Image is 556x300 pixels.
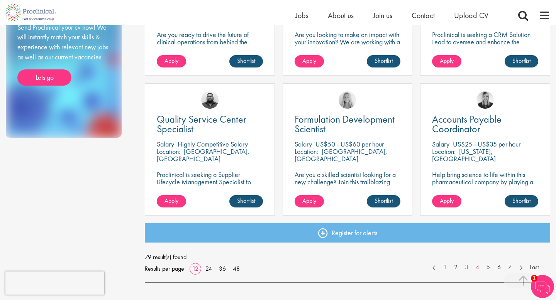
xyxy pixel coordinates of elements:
p: US$25 - US$35 per hour [453,140,520,148]
a: 24 [203,265,215,273]
a: Shortlist [367,195,400,207]
a: 4 [472,263,483,272]
a: 5 [483,263,494,272]
span: Salary [295,140,312,148]
p: Help bring science to life within this pharmaceutical company by playing a key role in their fina... [432,171,538,193]
a: 1 [439,263,451,272]
span: 1 [531,275,537,281]
p: [GEOGRAPHIC_DATA], [GEOGRAPHIC_DATA] [157,147,249,163]
p: [US_STATE], [GEOGRAPHIC_DATA] [432,147,496,163]
a: Lets go [17,69,71,86]
a: Apply [157,55,186,67]
span: Apply [302,197,316,205]
a: Quality Service Center Specialist [157,115,263,134]
span: Location: [157,147,180,156]
span: Accounts Payable Coordinator [432,113,502,135]
a: 6 [493,263,505,272]
a: Jobs [295,10,309,20]
a: Apply [432,195,461,207]
span: Quality Service Center Specialist [157,113,246,135]
iframe: reCAPTCHA [5,271,104,295]
a: Accounts Payable Coordinator [432,115,538,134]
a: Shortlist [505,55,538,67]
a: Shortlist [229,55,263,67]
p: Are you ready to drive the future of clinical operations from behind the scenes? Looking to be in... [157,31,263,67]
a: Upload CV [454,10,488,20]
a: Contact [412,10,435,20]
a: Formulation Development Scientist [295,115,401,134]
span: Apply [440,57,454,65]
span: Apply [164,197,178,205]
img: Shannon Briggs [339,91,356,109]
a: Last [526,263,542,272]
p: [GEOGRAPHIC_DATA], [GEOGRAPHIC_DATA] [295,147,387,163]
a: 7 [504,263,515,272]
p: Proclinical is seeking a CRM Solution Lead to oversee and enhance the Salesforce platform for EME... [432,31,538,60]
a: 48 [230,265,242,273]
a: Apply [295,55,324,67]
span: Apply [302,57,316,65]
p: US$50 - US$60 per hour [315,140,384,148]
a: Apply [432,55,461,67]
img: Chatbot [531,275,554,298]
a: Shortlist [229,195,263,207]
a: Apply [157,195,186,207]
span: Apply [164,57,178,65]
p: Proclinical is seeking a Supplier Lifecycle Management Specialist to support global vendor change... [157,171,263,207]
span: Salary [432,140,449,148]
span: Results per page [145,263,184,275]
a: Apply [295,195,324,207]
p: Are you a skilled scientist looking for a new challenge? Join this trailblazing biotech on the cu... [295,171,401,207]
a: Shortlist [367,55,400,67]
a: 3 [461,263,472,272]
img: Ashley Bennett [201,91,219,109]
a: 36 [216,265,229,273]
a: Register for alerts [145,223,550,243]
span: Location: [295,147,318,156]
p: Highly Competitive Salary [178,140,248,148]
span: Apply [440,197,454,205]
span: 79 result(s) found [145,251,550,263]
a: Join us [373,10,392,20]
span: Location: [432,147,456,156]
a: About us [328,10,354,20]
p: Are you looking to make an impact with your innovation? We are working with a well-established ph... [295,31,401,67]
a: 12 [190,265,201,273]
span: Salary [157,140,174,148]
a: Shortlist [505,195,538,207]
img: Janelle Jones [476,91,494,109]
span: Formulation Development Scientist [295,113,395,135]
div: Send Proclinical your cv now! We will instantly match your skills & experience with relevant new ... [17,22,110,86]
a: 2 [450,263,461,272]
